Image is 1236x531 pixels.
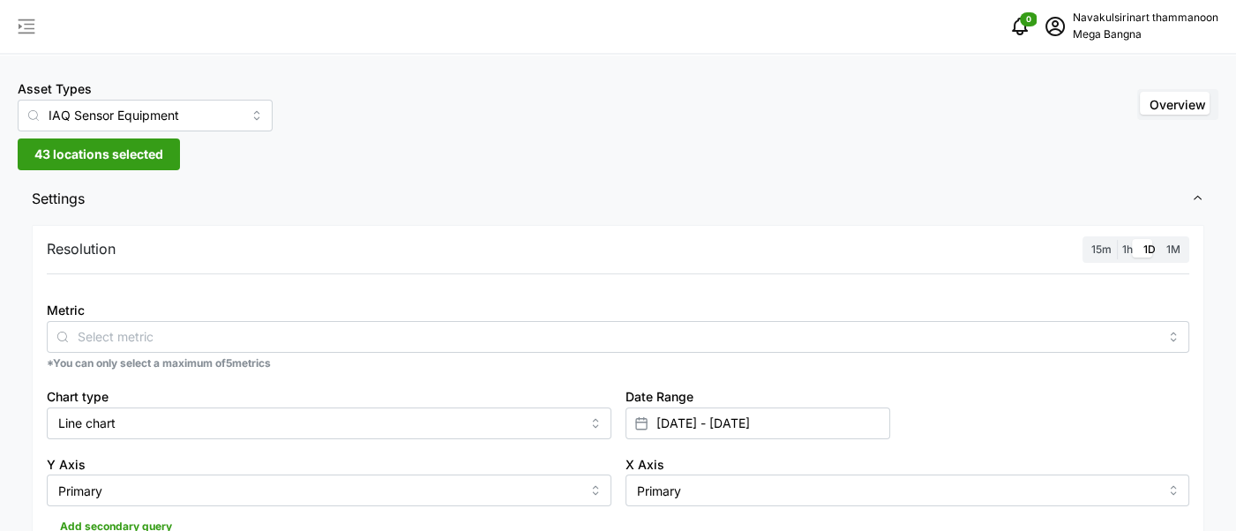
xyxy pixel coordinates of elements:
button: Settings [18,177,1218,221]
label: Asset Types [18,79,92,99]
span: 1M [1166,243,1180,256]
label: Chart type [47,387,109,407]
span: 1h [1122,243,1133,256]
label: Y Axis [47,455,86,475]
button: notifications [1002,9,1037,44]
input: Select chart type [47,408,611,439]
span: 15m [1091,243,1112,256]
span: 1D [1143,243,1156,256]
input: Select X axis [625,475,1190,506]
span: Overview [1150,97,1206,112]
span: 43 locations selected [34,139,163,169]
input: Select Y axis [47,475,611,506]
input: Select metric [78,326,1158,346]
p: Mega Bangna [1073,26,1218,43]
span: 0 [1026,13,1031,26]
p: Resolution [47,238,116,260]
p: Navakulsirinart thammanoon [1073,10,1218,26]
span: Settings [32,177,1191,221]
p: *You can only select a maximum of 5 metrics [47,356,1189,371]
label: Date Range [625,387,693,407]
button: schedule [1037,9,1073,44]
label: Metric [47,301,85,320]
label: X Axis [625,455,664,475]
input: Select date range [625,408,890,439]
button: 43 locations selected [18,138,180,170]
